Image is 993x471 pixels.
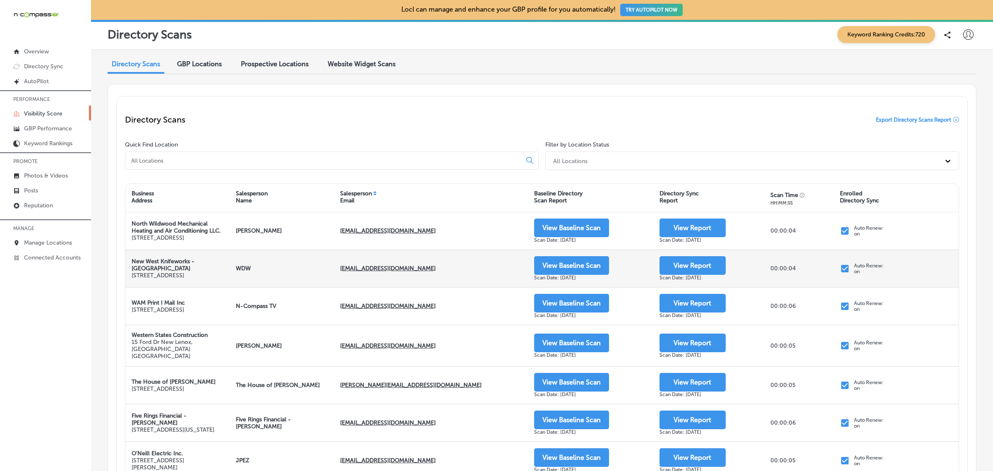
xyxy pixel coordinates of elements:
[236,382,320,389] strong: The House of [PERSON_NAME]
[24,125,72,132] p: GBP Performance
[553,157,588,164] div: All Locations
[132,378,216,385] strong: The House of [PERSON_NAME]
[125,141,178,148] label: Quick Find Location
[545,141,609,148] label: Filter by Location Status
[340,342,436,349] strong: [EMAIL_ADDRESS][DOMAIN_NAME]
[770,419,796,426] p: 00:00:06
[660,352,726,358] div: Scan Date: [DATE]
[660,334,726,352] button: View Report
[24,78,49,85] p: AutoPilot
[24,63,63,70] p: Directory Sync
[236,265,251,272] strong: WDW
[24,202,53,209] p: Reputation
[112,60,160,68] span: Directory Scans
[236,303,276,310] strong: N-Compass TV
[177,60,222,68] span: GBP Locations
[241,60,309,68] span: Prospective Locations
[876,117,951,123] span: Export Directory Scans Report
[660,256,726,275] button: View Report
[854,225,884,237] p: Auto Renew: on
[854,340,884,351] p: Auto Renew: on
[236,457,249,464] strong: JPEZ
[770,192,798,199] div: Scan Time
[534,219,609,237] button: View Baseline Scan
[534,237,609,243] div: Scan Date: [DATE]
[534,392,609,397] div: Scan Date: [DATE]
[132,272,223,279] p: [STREET_ADDRESS]
[132,306,185,313] p: [STREET_ADDRESS]
[770,227,796,234] p: 00:00:04
[534,429,609,435] div: Scan Date: [DATE]
[24,254,81,261] p: Connected Accounts
[660,312,726,318] div: Scan Date: [DATE]
[132,299,185,306] strong: WAM Print I Mail Inc
[660,225,726,232] a: View Report
[534,417,609,424] a: View Baseline Scan
[108,28,192,41] p: Directory Scans
[132,190,154,204] div: Business Address
[132,457,223,471] p: [STREET_ADDRESS][PERSON_NAME]
[534,448,609,467] button: View Baseline Scan
[340,419,436,426] strong: [EMAIL_ADDRESS][DOMAIN_NAME]
[24,172,68,179] p: Photos & Videos
[854,300,884,312] p: Auto Renew: on
[132,385,216,392] p: [STREET_ADDRESS]
[854,417,884,429] p: Auto Renew: on
[854,455,884,466] p: Auto Renew: on
[854,263,884,274] p: Auto Renew: on
[340,303,436,310] strong: [EMAIL_ADDRESS][DOMAIN_NAME]
[660,300,726,307] a: View Report
[660,294,726,312] button: View Report
[534,411,609,429] button: View Baseline Scan
[770,382,796,389] p: 00:00:05
[660,392,726,397] div: Scan Date: [DATE]
[837,26,935,43] span: Keyword Ranking Credits: 720
[770,200,807,206] div: HH:MM:SS
[660,373,726,392] button: View Report
[534,373,609,392] button: View Baseline Scan
[660,448,726,467] button: View Report
[534,454,609,461] a: View Baseline Scan
[660,429,726,435] div: Scan Date: [DATE]
[13,11,59,19] img: 660ab0bf-5cc7-4cb8-ba1c-48b5ae0f18e60NCTV_CLogo_TV_Black_-500x88.png
[340,265,436,272] strong: [EMAIL_ADDRESS][DOMAIN_NAME]
[534,379,609,386] a: View Baseline Scan
[132,220,221,234] strong: North Wildwood Mechanical Heating and Air Conditioning LLC.
[770,342,796,349] p: 00:00:05
[340,227,436,234] strong: [EMAIL_ADDRESS][DOMAIN_NAME]
[132,339,223,360] p: 15 Ford Dr New Lenox, [GEOGRAPHIC_DATA] [GEOGRAPHIC_DATA]
[800,192,807,197] button: Displays the total time taken to generate this report.
[24,110,62,117] p: Visibility Score
[534,256,609,275] button: View Baseline Scan
[660,237,726,243] div: Scan Date: [DATE]
[660,379,726,386] a: View Report
[534,275,609,281] div: Scan Date: [DATE]
[132,426,223,433] p: [STREET_ADDRESS][US_STATE]
[340,190,372,204] div: Salesperson Email
[132,332,208,339] strong: Western States Construction
[660,275,726,281] div: Scan Date: [DATE]
[854,380,884,391] p: Auto Renew: on
[534,334,609,352] button: View Baseline Scan
[132,234,223,241] p: [STREET_ADDRESS]
[534,312,609,318] div: Scan Date: [DATE]
[534,352,609,358] div: Scan Date: [DATE]
[534,340,609,347] a: View Baseline Scan
[24,187,38,194] p: Posts
[24,140,72,147] p: Keyword Rankings
[660,190,699,204] div: Directory Sync Report
[840,190,879,204] div: Enrolled Directory Sync
[534,300,609,307] a: View Baseline Scan
[534,262,609,269] a: View Baseline Scan
[24,239,72,246] p: Manage Locations
[660,411,726,429] button: View Report
[770,457,796,464] p: 00:00:05
[770,303,796,310] p: 00:00:06
[620,4,683,16] button: TRY AUTOPILOT NOW
[660,417,726,424] a: View Report
[534,225,609,232] a: View Baseline Scan
[236,416,291,430] strong: Five Rings Financial - [PERSON_NAME]
[24,48,49,55] p: Overview
[130,157,520,164] input: All Locations
[340,457,436,464] strong: [EMAIL_ADDRESS][DOMAIN_NAME]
